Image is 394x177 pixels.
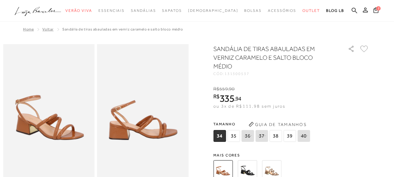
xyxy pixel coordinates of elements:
[241,130,254,142] span: 36
[225,72,249,76] span: 131300537
[255,130,268,142] span: 37
[98,5,125,16] a: noSubCategoriesText
[213,72,338,76] div: CÓD:
[246,119,309,129] button: Guia de Tamanhos
[131,8,156,13] span: Sandálias
[98,8,125,13] span: Essenciais
[188,5,238,16] a: noSubCategoriesText
[302,5,320,16] a: noSubCategoriesText
[219,86,228,92] span: 559
[326,5,344,16] a: BLOG LB
[213,86,219,92] i: R$
[213,153,369,157] span: Mais cores
[228,86,235,92] i: ,
[213,94,220,99] i: R$
[326,8,344,13] span: BLOG LB
[188,8,238,13] span: [DEMOGRAPHIC_DATA]
[234,96,241,101] i: ,
[42,27,54,31] a: Voltar
[302,8,320,13] span: Outlet
[229,86,235,92] span: 90
[376,6,381,11] span: 2
[268,5,296,16] a: noSubCategoriesText
[65,8,92,13] span: Verão Viva
[297,130,310,142] span: 40
[283,130,296,142] span: 39
[162,5,182,16] a: noSubCategoriesText
[235,95,241,102] span: 94
[62,27,183,31] span: SANDÁLIA DE TIRAS ABAULADAS EM VERNIZ CARAMELO E SALTO BLOCO MÉDIO
[213,130,226,142] span: 34
[268,8,296,13] span: Acessórios
[269,130,282,142] span: 38
[244,8,262,13] span: Bolsas
[65,5,92,16] a: noSubCategoriesText
[23,27,34,31] a: Home
[213,119,311,129] span: Tamanho
[213,44,330,71] h1: SANDÁLIA DE TIRAS ABAULADAS EM VERNIZ CARAMELO E SALTO BLOCO MÉDIO
[213,104,285,109] span: ou 3x de R$111,98 sem juros
[244,5,262,16] a: noSubCategoriesText
[227,130,240,142] span: 35
[220,93,234,104] span: 335
[162,8,182,13] span: Sapatos
[131,5,156,16] a: noSubCategoriesText
[372,7,380,15] button: 2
